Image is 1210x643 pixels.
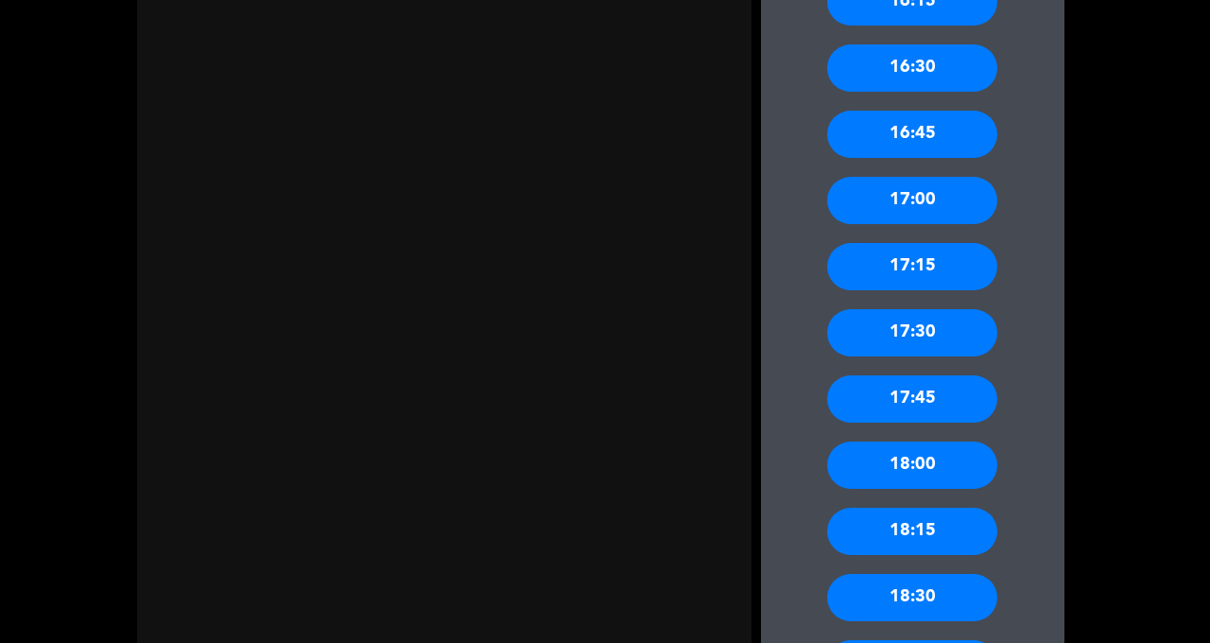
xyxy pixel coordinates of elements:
div: 18:00 [827,442,997,489]
div: 17:15 [827,243,997,290]
div: 17:00 [827,177,997,224]
div: 17:45 [827,375,997,423]
div: 18:30 [827,574,997,621]
div: 18:15 [827,508,997,555]
div: 16:45 [827,111,997,158]
div: 16:30 [827,44,997,92]
div: 17:30 [827,309,997,356]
